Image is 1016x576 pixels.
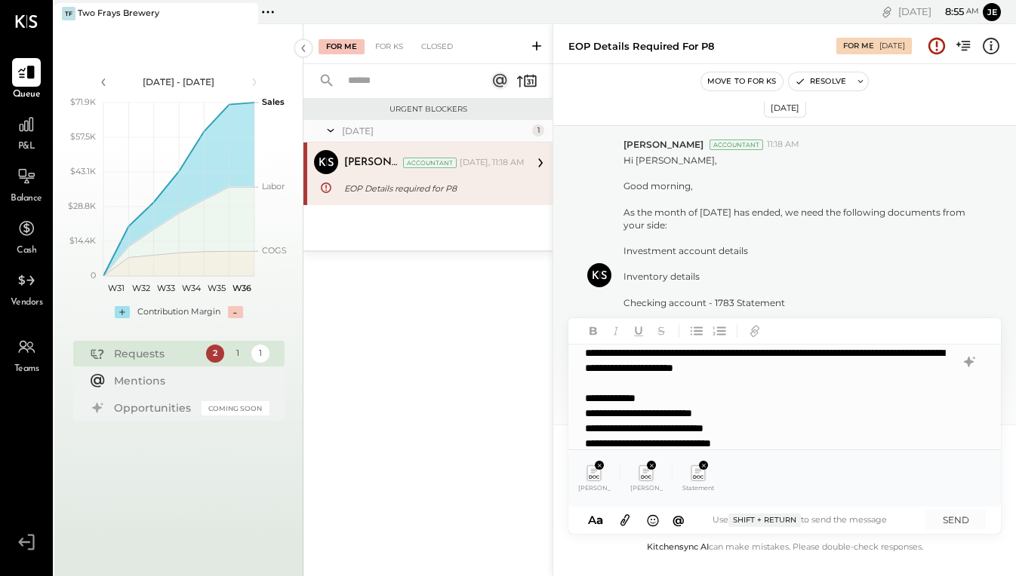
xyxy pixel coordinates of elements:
[62,7,75,20] div: TF
[262,245,287,256] text: COGS
[78,8,159,20] div: Two Frays Brewery
[11,296,43,310] span: Vendors
[583,320,603,340] button: Bold
[1,266,52,310] a: Vendors
[879,4,894,20] div: copy link
[229,345,247,363] div: 1
[745,320,765,340] button: Add URL
[623,154,985,412] p: Hi [PERSON_NAME], Good morning, As the month of [DATE] has ended, we need the following documents...
[710,320,729,340] button: Ordered List
[673,513,685,527] span: @
[70,131,96,142] text: $57.5K
[114,400,194,415] div: Opportunities
[1,214,52,258] a: Cash
[311,104,545,115] div: Urgent Blockers
[403,158,457,168] div: Accountant
[966,6,979,17] span: am
[115,306,130,318] div: +
[568,39,714,54] div: EOP Details required for P8
[630,484,663,492] span: [PERSON_NAME] - Two Frays Cash Account.pdf
[728,513,801,527] span: Shift + Return
[843,41,874,51] div: For Me
[789,72,852,90] button: Resolve
[414,39,460,54] div: Closed
[460,157,525,169] div: [DATE], 11:18 AM
[68,201,96,211] text: $28.8K
[18,140,35,154] span: P&L
[70,97,96,107] text: $71.9K
[107,283,124,293] text: W31
[583,512,608,529] button: Aa
[764,99,806,118] div: [DATE]
[682,484,716,492] span: Statement_[DATE].pdf
[688,513,910,527] div: Use to send the message
[17,244,36,258] span: Cash
[11,192,42,206] span: Balance
[596,513,603,527] span: a
[262,97,285,107] text: Sales
[91,270,96,280] text: 0
[701,72,783,90] button: Move to for ks
[232,283,251,293] text: W36
[344,155,400,170] div: [PERSON_NAME]
[319,39,365,54] div: For Me
[14,363,39,376] span: Teams
[1,58,52,102] a: Queue
[577,484,611,492] span: [PERSON_NAME] - 2Frays Invest Account.pdf
[228,306,243,318] div: -
[182,283,202,293] text: W34
[1,110,52,154] a: P&L
[344,181,520,196] div: EOP Details required for P8
[983,3,1001,21] button: je
[69,235,96,246] text: $14.4K
[262,181,285,191] text: Labor
[208,283,226,293] text: W35
[532,124,544,136] div: 1
[767,139,799,151] span: 11:18 AM
[137,306,220,318] div: Contribution Margin
[368,39,411,54] div: For KS
[898,5,979,19] div: [DATE]
[925,510,986,530] button: SEND
[934,5,964,19] span: 8 : 55
[687,320,707,340] button: Unordered List
[342,124,528,137] div: [DATE]
[710,139,763,150] div: Accountant
[115,75,243,88] div: [DATE] - [DATE]
[206,345,224,363] div: 2
[157,283,175,293] text: W33
[1,162,52,206] a: Balance
[114,346,199,361] div: Requests
[606,320,626,340] button: Italic
[1,332,52,376] a: Teams
[623,138,704,151] span: [PERSON_NAME]
[70,166,96,176] text: $43.1K
[13,88,41,102] span: Queue
[651,320,671,340] button: Strikethrough
[251,345,269,363] div: 1
[202,401,269,415] div: Coming Soon
[879,41,905,51] div: [DATE]
[629,320,648,340] button: Underline
[668,510,689,529] button: @
[114,373,262,388] div: Mentions
[132,283,150,293] text: W32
